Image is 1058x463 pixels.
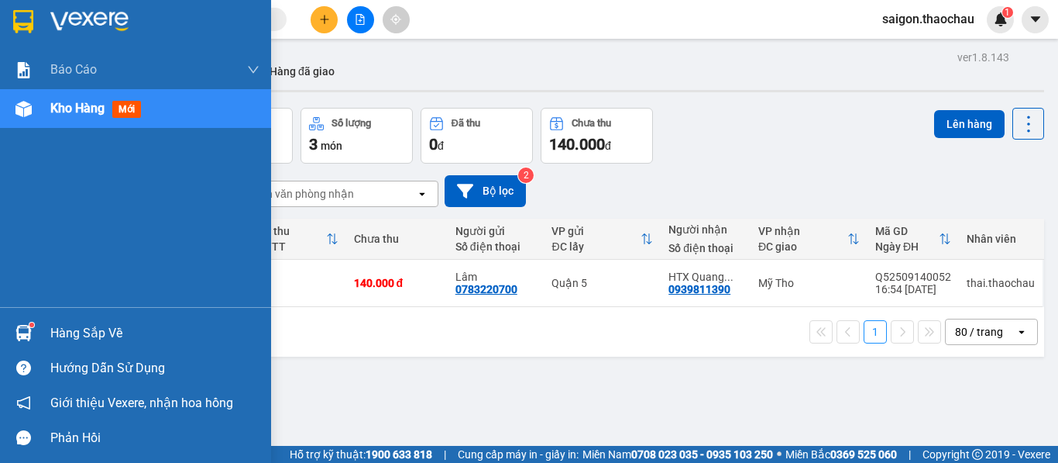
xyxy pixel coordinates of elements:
span: caret-down [1029,12,1043,26]
div: ĐC giao [758,240,847,253]
span: đ [605,140,611,152]
th: Toggle SortBy [249,219,346,260]
svg: open [416,188,428,200]
button: file-add [347,6,374,33]
th: Toggle SortBy [867,219,959,260]
div: Q52509140052 [875,271,951,283]
span: | [909,446,911,463]
div: Hướng dẫn sử dụng [50,357,259,380]
div: Người nhận [668,223,743,236]
img: icon-new-feature [994,12,1008,26]
button: Lên hàng [934,110,1005,138]
strong: 1900 633 818 [366,448,432,461]
div: Nhân viên [967,233,1035,245]
span: Miền Bắc [785,446,897,463]
div: Đã thu [257,225,326,237]
span: copyright [972,449,983,460]
div: Lâm [455,271,537,283]
div: VP nhận [758,225,847,237]
span: ⚪️ [777,451,781,458]
span: plus [319,14,330,25]
div: ĐC lấy [551,240,641,253]
strong: 0708 023 035 - 0935 103 250 [631,448,773,461]
span: message [16,430,31,445]
div: HTX Quang Minh [668,271,743,283]
button: caret-down [1022,6,1049,33]
span: down [247,64,259,76]
button: Hàng đã giao [257,53,347,90]
span: question-circle [16,361,31,375]
span: 3 [309,135,318,154]
div: 80 / trang [955,324,1003,340]
div: Phản hồi [50,427,259,450]
div: Quận 5 [551,277,653,289]
div: 0783220700 [455,283,517,295]
span: notification [16,396,31,410]
span: mới [112,101,141,118]
div: 0939811390 [668,283,730,295]
button: plus [311,6,338,33]
span: Báo cáo [50,60,97,79]
span: 140.000 [549,135,605,154]
span: món [321,140,342,152]
div: Mã GD [875,225,939,237]
div: Số lượng [331,118,371,129]
svg: open [1015,326,1028,338]
span: Giới thiệu Vexere, nhận hoa hồng [50,393,233,413]
div: Số điện thoại [455,240,537,253]
img: warehouse-icon [15,325,32,341]
div: Ngày ĐH [875,240,939,253]
sup: 2 [518,168,534,183]
img: warehouse-icon [15,101,32,117]
div: 16:54 [DATE] [875,283,951,295]
div: Chưa thu [354,233,440,245]
strong: 0369 525 060 [830,448,897,461]
div: 140.000 đ [354,277,440,289]
span: 1 [1005,7,1010,18]
button: Bộ lọc [445,175,526,207]
button: 1 [864,320,887,344]
button: Đã thu0đ [421,108,533,164]
span: saigon.thaochau [870,9,987,29]
span: Cung cấp máy in - giấy in: [458,446,579,463]
div: Mỹ Tho [758,277,860,289]
button: Chưa thu140.000đ [541,108,653,164]
div: Hàng sắp về [50,322,259,345]
div: Chọn văn phòng nhận [247,186,354,202]
button: aim [383,6,410,33]
sup: 1 [1002,7,1013,18]
span: Kho hàng [50,101,105,116]
sup: 1 [29,323,34,327]
span: Miền Nam [582,446,773,463]
button: Số lượng3món [301,108,413,164]
div: ver 1.8.143 [957,49,1009,66]
img: logo-vxr [13,10,33,33]
th: Toggle SortBy [751,219,867,260]
img: solution-icon [15,62,32,78]
div: VP gửi [551,225,641,237]
div: thai.thaochau [967,277,1035,289]
th: Toggle SortBy [544,219,661,260]
span: file-add [355,14,366,25]
span: đ [438,140,444,152]
div: Người gửi [455,225,537,237]
div: Đã thu [452,118,480,129]
span: aim [390,14,401,25]
span: Hỗ trợ kỹ thuật: [290,446,432,463]
div: Số điện thoại [668,242,743,254]
span: ... [724,271,733,283]
span: 0 [429,135,438,154]
div: Chưa thu [572,118,611,129]
div: HTTT [257,240,326,253]
span: | [444,446,446,463]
